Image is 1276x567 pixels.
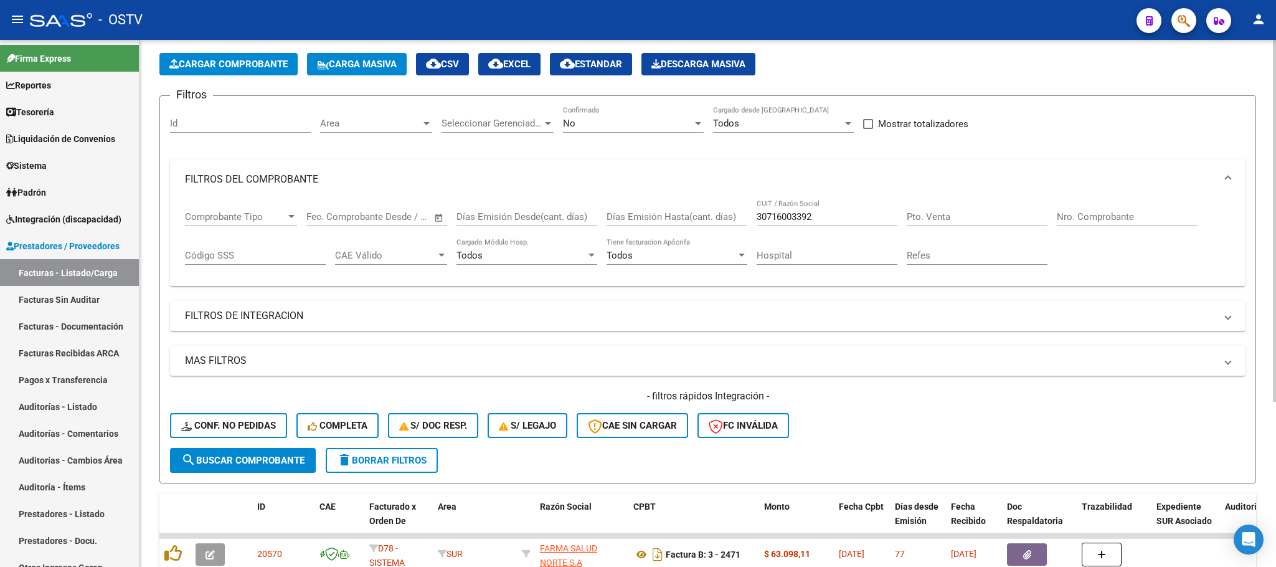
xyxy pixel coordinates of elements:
[426,59,459,70] span: CSV
[170,413,287,438] button: Conf. no pedidas
[432,211,447,225] button: Open calendar
[185,173,1216,186] mat-panel-title: FILTROS DEL COMPROBANTE
[306,211,347,222] input: Start date
[1151,493,1220,548] datatable-header-cell: Expediente SUR Asociado
[560,59,622,70] span: Estandar
[6,239,120,253] span: Prestadores / Proveedores
[588,420,677,431] span: CAE SIN CARGAR
[6,105,54,119] span: Tesorería
[607,250,633,261] span: Todos
[185,309,1216,323] mat-panel-title: FILTROS DE INTEGRACION
[364,493,433,548] datatable-header-cell: Facturado x Orden De
[1002,493,1077,548] datatable-header-cell: Doc Respaldatoria
[1077,493,1151,548] datatable-header-cell: Trazabilidad
[307,53,407,75] button: Carga Masiva
[170,199,1245,287] div: FILTROS DEL COMPROBANTE
[6,159,47,173] span: Sistema
[181,455,305,466] span: Buscar Comprobante
[326,448,438,473] button: Borrar Filtros
[488,56,503,71] mat-icon: cloud_download
[550,53,632,75] button: Estandar
[10,12,25,27] mat-icon: menu
[433,493,517,548] datatable-header-cell: Area
[319,502,336,512] span: CAE
[764,549,810,559] strong: $ 63.098,11
[890,493,946,548] datatable-header-cell: Días desde Emisión
[641,53,755,75] app-download-masive: Descarga masiva de comprobantes (adjuntos)
[839,502,884,512] span: Fecha Cpbt
[317,59,397,70] span: Carga Masiva
[764,502,790,512] span: Monto
[358,211,418,222] input: End date
[159,53,298,75] button: Cargar Comprobante
[951,549,976,559] span: [DATE]
[488,413,567,438] button: S/ legajo
[535,493,628,548] datatable-header-cell: Razón Social
[181,420,276,431] span: Conf. no pedidas
[170,346,1245,376] mat-expansion-panel-header: MAS FILTROS
[834,493,890,548] datatable-header-cell: Fecha Cpbt
[1251,12,1266,27] mat-icon: person
[563,118,575,129] span: No
[666,550,740,560] strong: Factura B: 3 - 2471
[399,420,468,431] span: S/ Doc Resp.
[1234,525,1264,555] div: Open Intercom Messenger
[895,549,905,559] span: 77
[633,502,656,512] span: CPBT
[713,118,739,129] span: Todos
[308,420,367,431] span: Completa
[426,56,441,71] mat-icon: cloud_download
[369,502,416,526] span: Facturado x Orden De
[438,549,463,559] span: SUR
[337,452,352,467] mat-icon: delete
[257,502,265,512] span: ID
[839,549,864,559] span: [DATE]
[6,52,71,65] span: Firma Express
[170,389,1245,403] h4: - filtros rápidos Integración -
[1082,502,1132,512] span: Trazabilidad
[335,250,436,261] span: CAE Válido
[895,502,938,526] span: Días desde Emisión
[1225,502,1262,512] span: Auditoria
[951,502,986,526] span: Fecha Recibido
[709,420,778,431] span: FC Inválida
[388,413,479,438] button: S/ Doc Resp.
[442,118,542,129] span: Seleccionar Gerenciador
[320,118,421,129] span: Area
[499,420,556,431] span: S/ legajo
[169,59,288,70] span: Cargar Comprobante
[170,160,1245,199] mat-expansion-panel-header: FILTROS DEL COMPROBANTE
[257,549,282,559] span: 20570
[296,413,379,438] button: Completa
[98,6,143,34] span: - OSTV
[416,53,469,75] button: CSV
[1007,502,1063,526] span: Doc Respaldatoria
[181,452,196,467] mat-icon: search
[697,413,789,438] button: FC Inválida
[1156,502,1212,526] span: Expediente SUR Asociado
[651,59,745,70] span: Descarga Masiva
[478,53,541,75] button: EXCEL
[456,250,483,261] span: Todos
[337,455,427,466] span: Borrar Filtros
[185,354,1216,368] mat-panel-title: MAS FILTROS
[170,301,1245,331] mat-expansion-panel-header: FILTROS DE INTEGRACION
[170,448,316,473] button: Buscar Comprobante
[628,493,759,548] datatable-header-cell: CPBT
[6,79,51,92] span: Reportes
[946,493,1002,548] datatable-header-cell: Fecha Recibido
[170,86,213,103] h3: Filtros
[488,59,531,70] span: EXCEL
[252,493,314,548] datatable-header-cell: ID
[650,545,666,565] i: Descargar documento
[878,117,968,131] span: Mostrar totalizadores
[185,211,286,222] span: Comprobante Tipo
[438,502,456,512] span: Area
[6,212,121,226] span: Integración (discapacidad)
[6,132,115,146] span: Liquidación de Convenios
[560,56,575,71] mat-icon: cloud_download
[759,493,834,548] datatable-header-cell: Monto
[540,502,592,512] span: Razón Social
[577,413,688,438] button: CAE SIN CARGAR
[6,186,46,199] span: Padrón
